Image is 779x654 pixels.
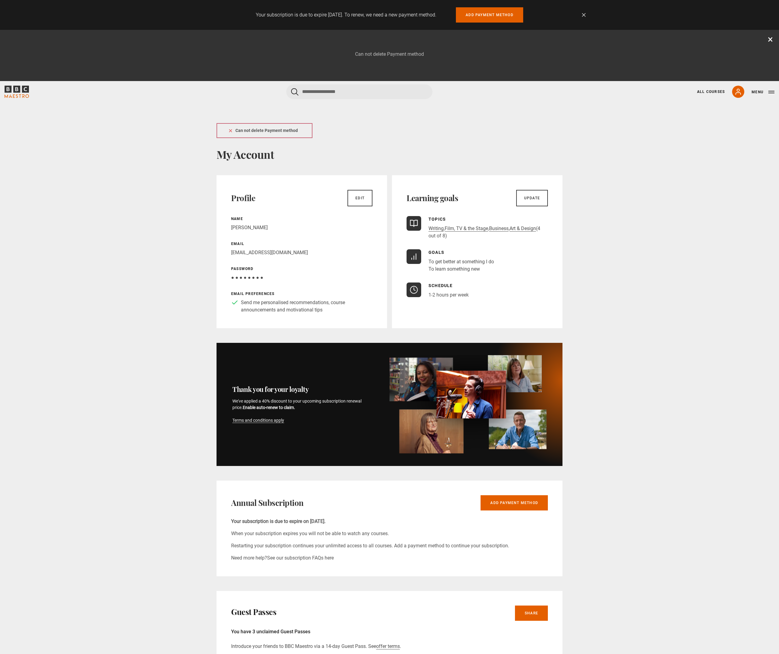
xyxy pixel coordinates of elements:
p: Password [231,266,372,272]
p: [EMAIL_ADDRESS][DOMAIN_NAME] [231,249,372,256]
a: Writing [428,226,444,232]
p: You have 3 unclaimed Guest Passes [231,628,548,635]
button: × [762,30,779,49]
p: Your subscription is due to expire [DATE]. To renew, we need a new payment method. [256,11,436,19]
p: Need more help? [231,554,548,562]
a: Add payment method [481,495,548,510]
a: Edit [347,190,372,206]
a: Add payment method [456,7,523,23]
p: Can not delete Payment method [18,51,761,58]
b: Your subscription is due to expire on [DATE]. [231,518,326,524]
h2: Annual Subscription [231,498,304,508]
a: See our subscription FAQs here [267,555,334,561]
p: Name [231,216,372,222]
p: , , , (4 out of 8) [428,225,548,240]
p: Restarting your subscription continues your unlimited access to all courses. Add a payment method... [231,542,548,549]
p: Goals [428,249,494,256]
p: Email [231,241,372,247]
input: Search [286,84,432,99]
p: Topics [428,216,548,222]
p: Send me personalised recommendations, course announcements and motivational tips [241,299,372,314]
a: Film, TV & the Stage [445,226,488,232]
div: Can not delete Payment method [217,123,312,138]
h2: Thank you for your loyalty [232,385,375,393]
p: [PERSON_NAME] [231,224,372,231]
a: Terms and conditions apply [232,418,284,423]
a: Share [515,606,548,621]
p: Introduce your friends to BBC Maestro via a 14-day Guest Pass. See . [231,643,548,650]
a: Art & Design [509,226,536,232]
li: To get better at something I do [428,258,494,265]
p: Email preferences [231,291,372,297]
p: We've applied a 40% discount to your upcoming subscription renewal price. [232,398,375,424]
a: Update [516,190,548,206]
button: Toggle navigation [752,89,774,95]
img: banner_image-1d4a58306c65641337db.webp [389,355,547,454]
p: 1-2 hours per week [428,291,469,299]
button: Submit the search query [291,88,298,96]
h1: My Account [217,148,562,161]
svg: BBC Maestro [5,86,29,98]
li: To learn something new [428,265,494,273]
p: When your subscription expires you will not be able to watch any courses. [231,530,548,537]
h2: Guest Passes [231,607,276,617]
a: All Courses [697,89,725,94]
h2: Learning goals [407,193,458,203]
h2: Profile [231,193,255,203]
span: ● ● ● ● ● ● ● ● [231,275,263,280]
a: offer terms [376,643,400,649]
b: Enable auto-renew to claim. [243,405,295,410]
p: Schedule [428,283,469,289]
a: Business [489,226,509,232]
